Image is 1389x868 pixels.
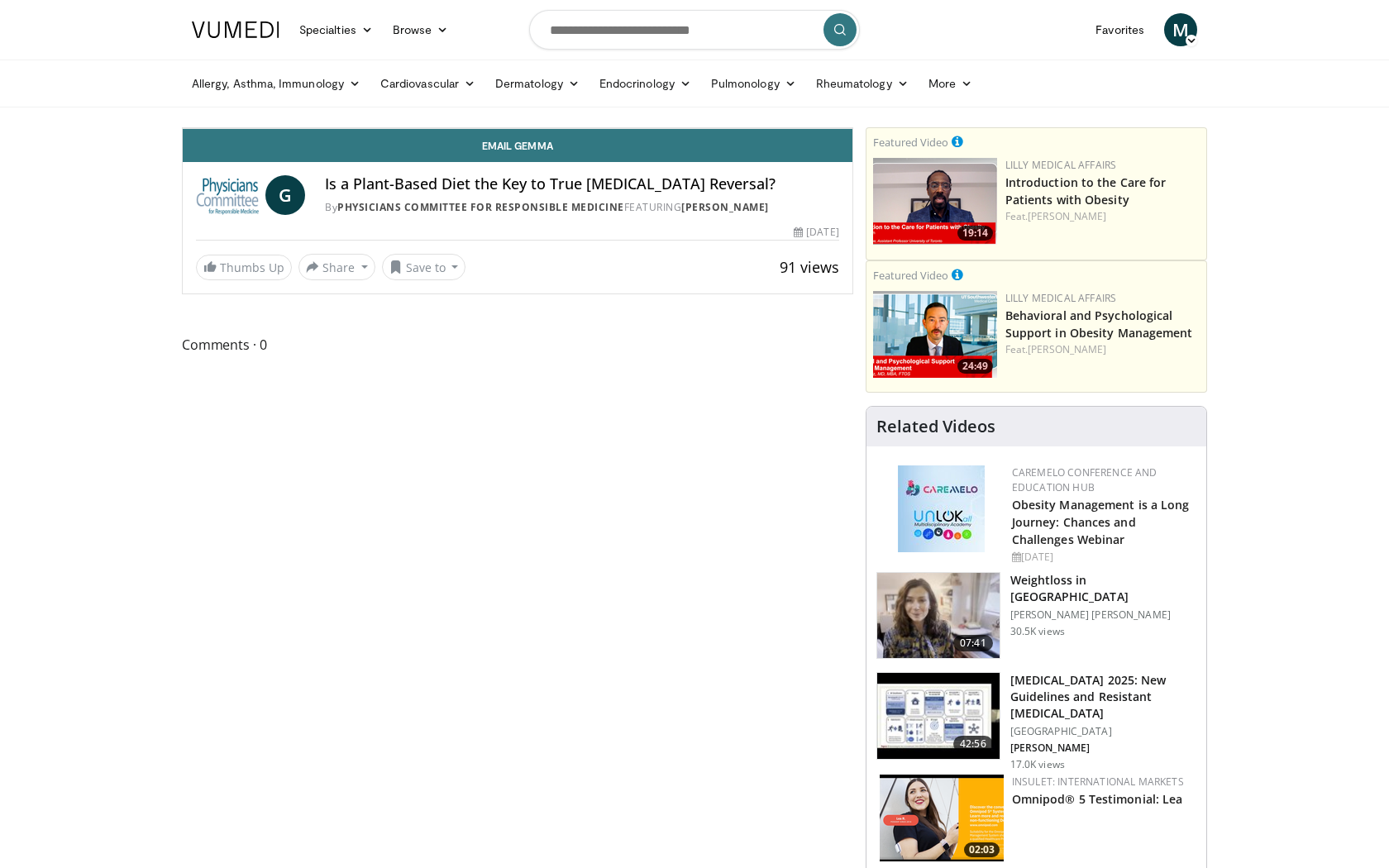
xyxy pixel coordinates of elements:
h3: Weightloss in [GEOGRAPHIC_DATA] [1010,572,1196,605]
div: Feat. [1005,342,1200,357]
p: 17.0K views [1010,758,1065,771]
span: 07:41 [953,635,993,651]
a: [PERSON_NAME] [1028,209,1106,223]
a: [PERSON_NAME] [681,200,769,214]
a: CaReMeLO Conference and Education Hub [1012,465,1157,494]
p: [PERSON_NAME] [PERSON_NAME] [1010,608,1196,622]
a: G [265,175,305,215]
a: Behavioral and Psychological Support in Obesity Management [1005,308,1193,341]
small: Featured Video [873,135,948,150]
a: Omnipod® 5 Testimonial: Lea [1012,791,1183,807]
div: Feat. [1005,209,1200,224]
a: Favorites [1086,13,1154,46]
a: Cardiovascular [370,67,485,100]
a: 07:41 Weightloss in [GEOGRAPHIC_DATA] [PERSON_NAME] [PERSON_NAME] 30.5K views [876,572,1196,660]
button: Save to [382,254,466,280]
small: Featured Video [873,268,948,283]
div: By FEATURING [325,200,838,215]
span: 24:49 [957,359,993,374]
a: Pulmonology [701,67,806,100]
span: 02:03 [964,842,1000,857]
a: Browse [383,13,459,46]
a: [PERSON_NAME] [1028,342,1106,356]
a: Rheumatology [806,67,919,100]
a: Allergy, Asthma, Immunology [182,67,370,100]
span: Comments 0 [182,334,853,355]
div: [DATE] [794,225,838,240]
a: Dermatology [485,67,589,100]
a: M [1164,13,1197,46]
a: Thumbs Up [196,255,292,280]
span: 42:56 [953,736,993,752]
p: [PERSON_NAME] [1010,742,1196,755]
img: Physicians Committee for Responsible Medicine [196,175,259,215]
img: ba3304f6-7838-4e41-9c0f-2e31ebde6754.png.150x105_q85_crop-smart_upscale.png [873,291,997,378]
img: VuMedi Logo [192,21,279,38]
h4: Related Videos [876,417,995,436]
a: Lilly Medical Affairs [1005,291,1117,305]
a: More [919,67,982,100]
a: 19:14 [873,158,997,245]
input: Search topics, interventions [529,10,860,50]
a: 24:49 [873,291,997,378]
a: Specialties [289,13,383,46]
h4: Is a Plant-Based Diet the Key to True [MEDICAL_DATA] Reversal? [325,175,838,193]
button: Share [298,254,375,280]
a: 02:03 [880,775,1004,861]
img: 9983fed1-7565-45be-8934-aef1103ce6e2.150x105_q85_crop-smart_upscale.jpg [877,573,1000,659]
p: 30.5K views [1010,625,1065,638]
img: 85ac4157-e7e8-40bb-9454-b1e4c1845598.png.150x105_q85_crop-smart_upscale.png [880,775,1004,861]
a: Introduction to the Care for Patients with Obesity [1005,174,1167,207]
a: Obesity Management is a Long Journey: Chances and Challenges Webinar [1012,497,1190,547]
p: [GEOGRAPHIC_DATA] [1010,725,1196,738]
img: acc2e291-ced4-4dd5-b17b-d06994da28f3.png.150x105_q85_crop-smart_upscale.png [873,158,997,245]
a: Email Gemma [183,129,852,162]
span: 19:14 [957,226,993,241]
a: Insulet: International Markets [1012,775,1184,789]
a: Lilly Medical Affairs [1005,158,1117,172]
a: Physicians Committee for Responsible Medicine [337,200,624,214]
a: Endocrinology [589,67,701,100]
h3: [MEDICAL_DATA] 2025: New Guidelines and Resistant [MEDICAL_DATA] [1010,672,1196,722]
span: 91 views [780,257,839,277]
img: 280bcb39-0f4e-42eb-9c44-b41b9262a277.150x105_q85_crop-smart_upscale.jpg [877,673,1000,759]
img: 45df64a9-a6de-482c-8a90-ada250f7980c.png.150x105_q85_autocrop_double_scale_upscale_version-0.2.jpg [898,465,985,552]
div: [DATE] [1012,550,1193,565]
a: 42:56 [MEDICAL_DATA] 2025: New Guidelines and Resistant [MEDICAL_DATA] [GEOGRAPHIC_DATA] [PERSON_... [876,672,1196,771]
